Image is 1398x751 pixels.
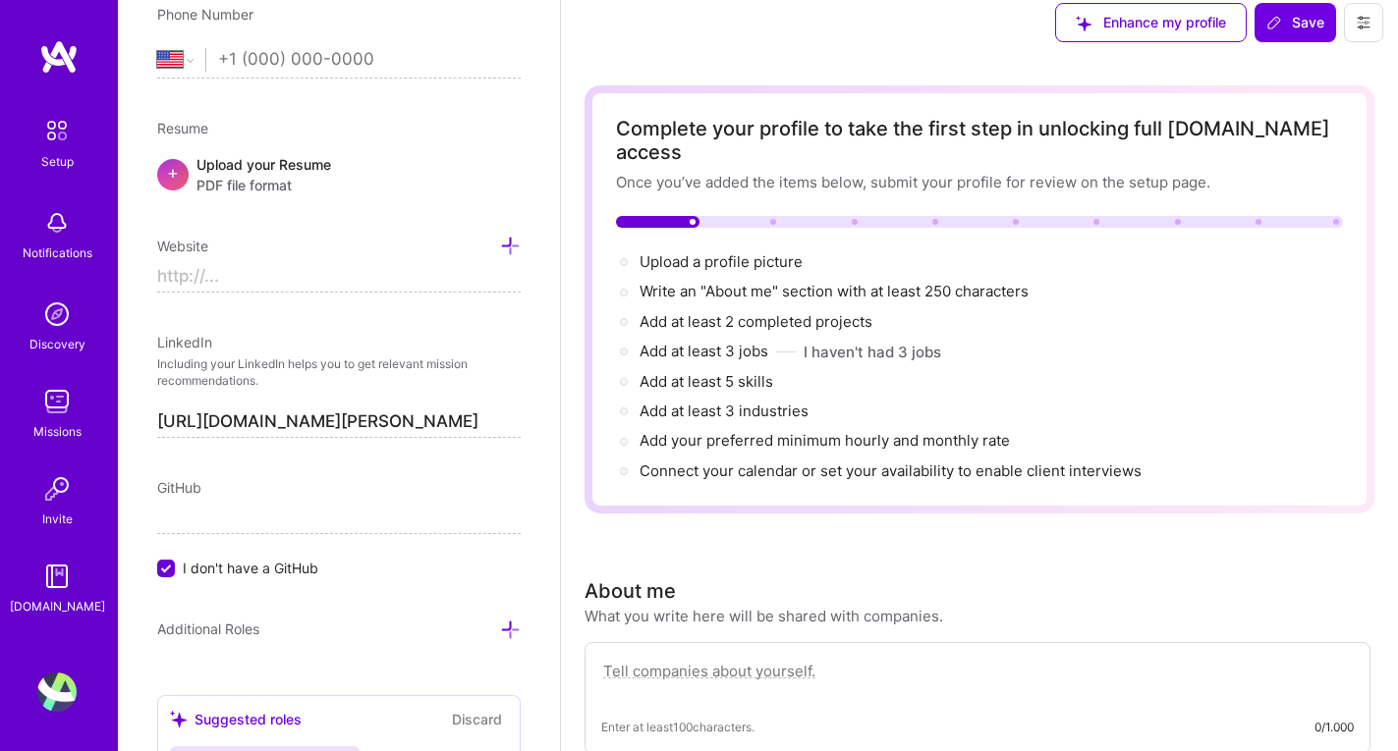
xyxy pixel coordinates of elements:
[39,39,79,75] img: logo
[585,606,943,626] div: What you write here will be shared with companies.
[640,282,1033,300] span: Write an "About me" section with at least 250 characters
[157,120,208,136] span: Resume
[640,431,1010,450] span: Add your preferred minimum hourly and monthly rate
[500,235,521,257] div: Add other links
[640,372,773,391] span: Add at least 5 skills
[157,238,208,254] span: Website
[196,154,331,195] div: Upload your Resume
[1076,16,1091,31] i: icon SuggestedTeams
[33,421,82,442] div: Missions
[196,175,331,195] span: PDF file format
[32,672,82,712] a: User Avatar
[157,356,521,390] p: Including your LinkedIn helps you to get relevant mission recommendations.
[1076,13,1226,32] span: Enhance my profile
[10,596,105,617] div: [DOMAIN_NAME]
[157,154,521,195] div: +Upload your ResumePDF file format
[170,709,302,729] div: Suggested roles
[29,334,85,354] div: Discovery
[37,203,77,242] img: bell
[157,261,521,293] input: http://...
[37,469,77,509] img: Invite
[601,717,755,737] span: Enter at least 100 characters.
[640,461,1142,480] span: Connect your calendar or set your availability to enable client interviews
[640,402,809,420] span: Add at least 3 industries
[37,557,77,596] img: guide book
[446,708,508,730] button: Discard
[167,162,179,183] span: +
[42,509,73,529] div: Invite
[804,342,941,362] button: I haven't had 3 jobs
[1255,3,1336,42] button: Save
[157,620,259,637] span: Additional Roles
[183,558,318,578] span: I don't have a GitHub
[640,252,803,271] span: Upload a profile picture
[616,172,1343,192] div: Once you’ve added the items below, submit your profile for review on the setup page.
[37,295,77,334] img: discovery
[640,312,872,331] span: Add at least 2 completed projects
[1055,3,1247,42] button: Enhance my profile
[157,334,212,350] span: LinkedIn
[41,151,74,172] div: Setup
[157,479,201,496] span: GitHub
[157,6,253,23] span: Phone Number
[157,236,208,256] div: Add other links
[170,711,187,727] i: icon SuggestedTeams
[37,382,77,421] img: teamwork
[37,672,77,712] img: User Avatar
[585,576,676,606] div: About me
[1314,717,1354,737] div: 0/1.000
[23,242,92,263] div: Notifications
[1266,13,1324,32] span: Save
[616,117,1343,164] div: Complete your profile to take the first step in unlocking full [DOMAIN_NAME] access
[218,31,521,88] input: +1 (000) 000-0000
[640,342,768,360] span: Add at least 3 jobs
[36,110,78,151] img: setup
